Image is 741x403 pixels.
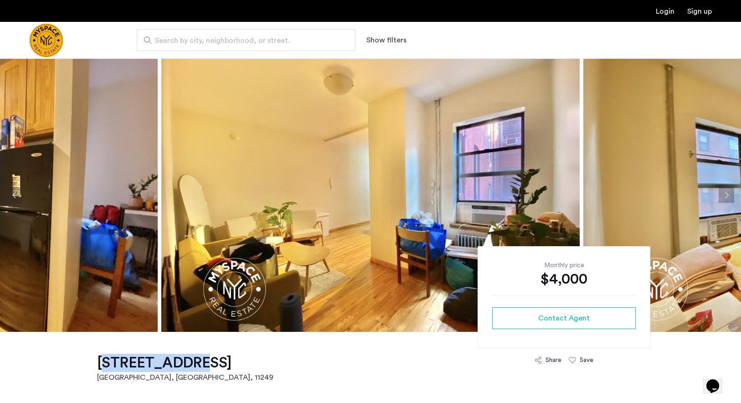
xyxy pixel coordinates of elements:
a: Login [656,8,674,15]
a: [STREET_ADDRESS][GEOGRAPHIC_DATA], [GEOGRAPHIC_DATA], 11249 [97,354,273,383]
a: Cazamio Logo [29,23,63,57]
input: Apartment Search [137,29,355,51]
div: Share [545,356,561,365]
iframe: chat widget [703,367,732,394]
button: Show or hide filters [366,35,407,46]
a: Registration [687,8,712,15]
h1: [STREET_ADDRESS] [97,354,273,372]
img: logo [29,23,63,57]
button: button [492,307,636,329]
button: Previous apartment [7,187,22,203]
button: Next apartment [719,187,734,203]
div: Monthly price [492,261,636,270]
span: Search by city, neighborhood, or street. [155,35,330,46]
span: Contact Agent [538,313,590,324]
div: $4,000 [492,270,636,288]
h2: [GEOGRAPHIC_DATA], [GEOGRAPHIC_DATA] , 11249 [97,372,273,383]
img: apartment [161,58,580,332]
div: Save [580,356,593,365]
